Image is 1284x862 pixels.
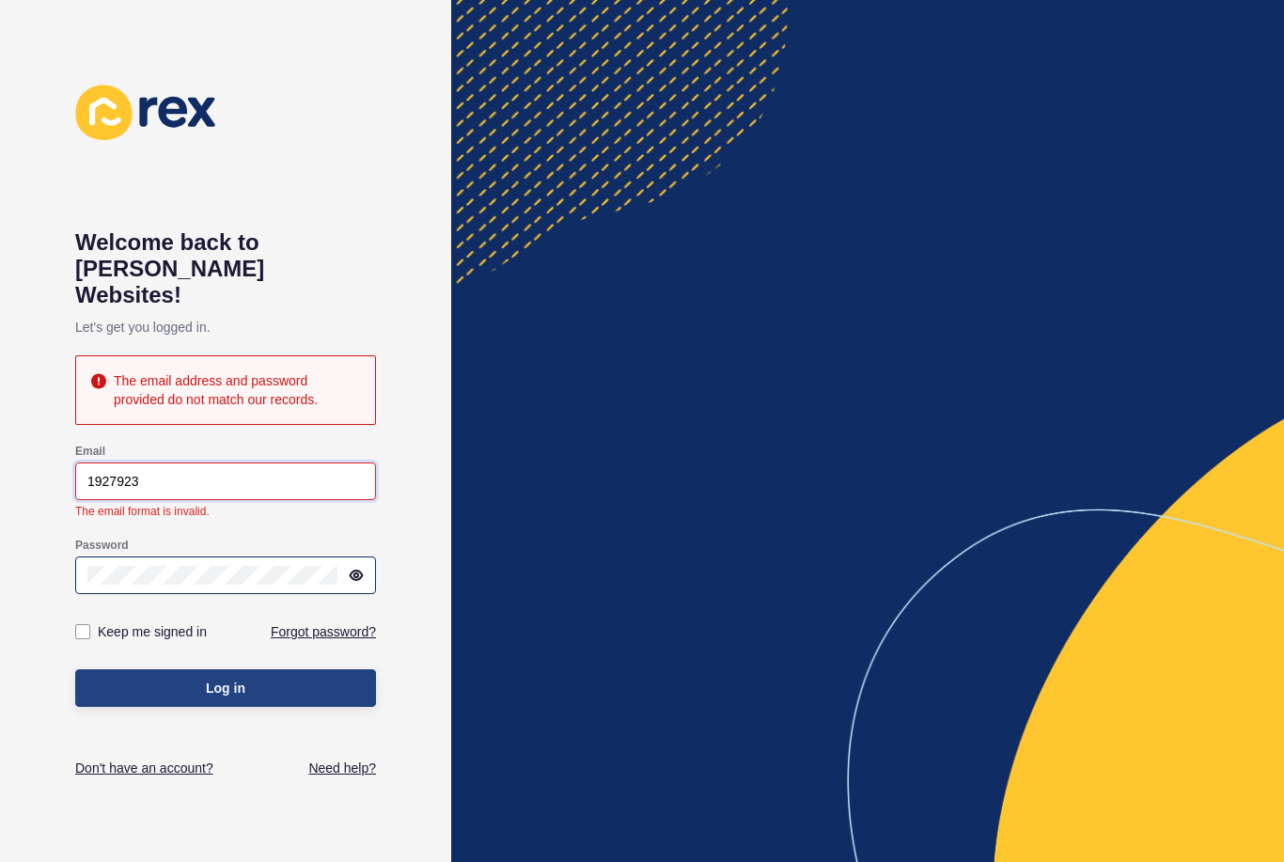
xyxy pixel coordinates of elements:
[75,759,213,777] a: Don't have an account?
[98,622,207,641] label: Keep me signed in
[206,679,245,697] span: Log in
[75,538,129,553] label: Password
[87,472,364,491] input: e.g. name@company.com
[75,444,105,459] label: Email
[114,371,360,409] div: The email address and password provided do not match our records.
[75,504,376,519] div: The email format is invalid.
[271,622,376,641] a: Forgot password?
[75,308,376,346] p: Let's get you logged in.
[75,229,376,308] h1: Welcome back to [PERSON_NAME] Websites!
[308,759,376,777] a: Need help?
[75,669,376,707] button: Log in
